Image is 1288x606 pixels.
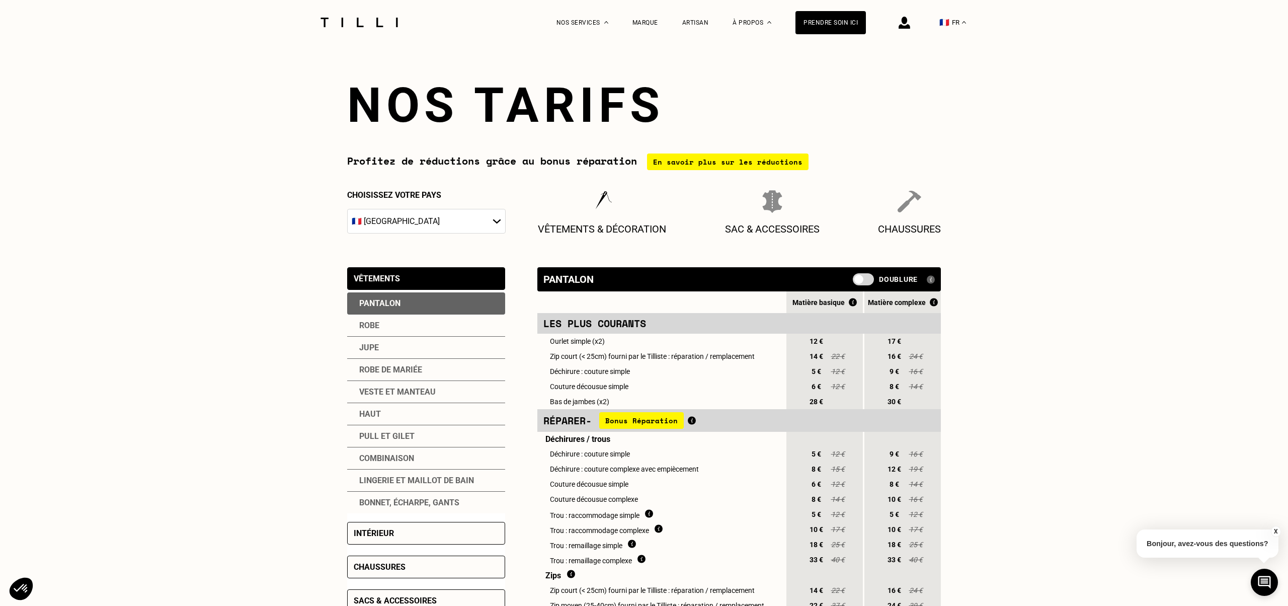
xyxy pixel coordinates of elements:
[628,540,636,548] img: Qu'est ce que le remaillage ?
[645,509,653,518] img: Qu'est ce que le raccommodage ?
[878,223,941,235] p: Chaussures
[599,412,684,429] span: Bonus Réparation
[807,510,825,518] span: 5 €
[879,275,918,283] span: Doublure
[908,495,923,503] span: 16 €
[354,596,437,605] div: Sacs & accessoires
[830,495,845,503] span: 14 €
[537,379,785,394] td: Couture décousue simple
[354,528,394,538] div: Intérieur
[786,298,863,307] div: Matière basique
[317,18,401,27] img: Logo du service de couturière Tilli
[347,425,505,447] div: Pull et gilet
[537,334,785,349] td: Ourlet simple (x2)
[885,556,903,564] span: 33 €
[807,383,825,391] span: 6 €
[908,510,923,518] span: 12 €
[682,19,709,26] a: Artisan
[543,412,779,429] div: Réparer -
[830,556,845,564] span: 40 €
[908,541,923,549] span: 25 €
[908,586,923,594] span: 24 €
[830,367,845,375] span: 12 €
[927,275,935,284] img: Qu'est ce qu'une doublure ?
[807,337,825,345] span: 12 €
[537,583,785,598] td: Zip court (< 25cm) fourni par le Tilliste : réparation / remplacement
[807,480,825,488] span: 6 €
[537,446,785,462] td: Déchirure : couture simple
[347,492,505,513] div: Bonnet, écharpe, gants
[885,450,903,458] span: 9 €
[762,190,782,213] img: Sac & Accessoires
[347,447,505,470] div: Combinaison
[725,223,820,235] p: Sac & Accessoires
[567,570,575,578] img: Dois fournir du matériel ?
[767,21,771,24] img: Menu déroulant à propos
[807,367,825,375] span: 5 €
[604,21,608,24] img: Menu déroulant
[347,154,941,170] div: Profitez de réductions grâce au bonus réparation
[908,556,923,564] span: 40 €
[1270,526,1280,537] button: X
[939,18,949,27] span: 🇫🇷
[908,383,923,391] span: 14 €
[347,359,505,381] div: Robe de mariée
[807,556,825,564] span: 33 €
[354,562,406,572] div: Chaussures
[347,470,505,492] div: Lingerie et maillot de bain
[830,525,845,534] span: 17 €
[537,313,785,334] td: Les plus courants
[930,298,938,307] img: Qu'est ce que le Bonus Réparation ?
[1137,529,1278,558] p: Bonjour, avez-vous des questions?
[830,541,845,549] span: 25 €
[885,480,903,488] span: 8 €
[885,337,903,345] span: 17 €
[885,495,903,503] span: 10 €
[830,352,845,360] span: 22 €
[347,292,505,315] div: Pantalon
[543,273,594,285] div: Pantalon
[885,510,903,518] span: 5 €
[830,450,845,458] span: 12 €
[537,462,785,477] td: Déchirure : couture complexe avec empiècement
[354,274,400,283] div: Vêtements
[632,19,658,26] a: Marque
[537,477,785,492] td: Couture décousue simple
[849,298,857,307] img: Qu'est ce que le Bonus Réparation ?
[885,398,903,406] span: 30 €
[537,394,785,409] td: Bas de jambes (x2)
[864,298,941,307] div: Matière complexe
[807,586,825,594] span: 14 €
[795,11,866,34] div: Prendre soin ici
[898,190,921,213] img: Chaussures
[807,525,825,534] span: 10 €
[908,525,923,534] span: 17 €
[885,352,903,360] span: 16 €
[637,555,646,563] img: Qu'est ce que le remaillage ?
[647,154,809,170] div: En savoir plus sur les réductions
[807,465,825,473] span: 8 €
[885,541,903,549] span: 18 €
[908,450,923,458] span: 16 €
[830,383,845,391] span: 12 €
[537,552,785,567] td: Trou : remaillage complexe
[807,352,825,360] span: 14 €
[885,465,903,473] span: 12 €
[347,403,505,425] div: Haut
[538,223,666,235] p: Vêtements & décoration
[885,586,903,594] span: 16 €
[347,337,505,359] div: Jupe
[908,352,923,360] span: 24 €
[885,383,903,391] span: 8 €
[537,537,785,552] td: Trou : remaillage simple
[807,450,825,458] span: 5 €
[830,480,845,488] span: 12 €
[807,495,825,503] span: 8 €
[885,367,903,375] span: 9 €
[537,432,785,446] td: Déchirures / trous
[830,465,845,473] span: 15 €
[830,586,845,594] span: 22 €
